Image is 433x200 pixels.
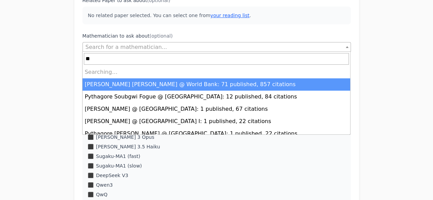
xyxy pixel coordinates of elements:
[96,134,154,141] label: [PERSON_NAME] 3 Opus
[84,53,349,65] input: Search
[82,115,350,128] li: [PERSON_NAME] @ [GEOGRAPHIC_DATA] I: 1 published, 22 citations
[96,191,108,198] label: QwQ
[83,42,351,52] span: Search for a mathematician...
[96,182,113,188] label: Qwen3
[82,6,351,24] p: No related paper selected. You can select one from .
[150,33,173,39] span: (optional)
[96,172,128,179] label: DeepSeek V3
[82,78,350,91] li: [PERSON_NAME] [PERSON_NAME] @ World Bank: 71 published, 857 citations
[96,153,140,160] label: Sugaku-MA1 (fast)
[82,103,350,115] li: [PERSON_NAME] @ [GEOGRAPHIC_DATA]: 1 published, 67 citations
[96,162,142,169] label: Sugaku-MA1 (slow)
[86,44,167,50] span: Search for a mathematician...
[82,91,350,103] li: Pythagore Soubgwi Fogue @ [GEOGRAPHIC_DATA]: 12 published, 84 citations
[82,128,350,140] li: Pythagore [PERSON_NAME] @ [GEOGRAPHIC_DATA]: 1 published, 22 citations
[82,32,351,39] label: Mathematician to ask about
[210,13,249,18] a: your reading list
[82,66,350,78] li: Searching…
[96,143,160,150] label: [PERSON_NAME] 3.5 Haiku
